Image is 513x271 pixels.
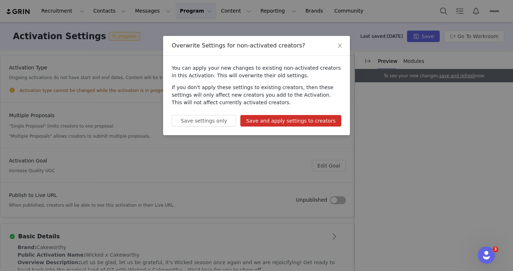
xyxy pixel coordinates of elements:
iframe: Intercom live chat [478,247,495,264]
p: You can apply your new changes to existing non-activated creators in this Activation. This will o... [172,64,341,79]
button: Save and apply settings to creators [240,115,341,127]
button: Close [330,36,350,56]
div: Overwrite Settings for non-activated creators? [172,42,341,50]
p: If you don't apply these settings to existing creators, then these settings will only affect new ... [172,84,341,106]
button: Save settings only [172,115,236,127]
i: icon: close [337,43,343,49]
span: 3 [493,247,498,252]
